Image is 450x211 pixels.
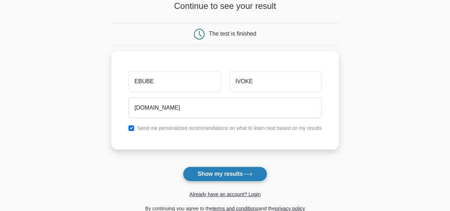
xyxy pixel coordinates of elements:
input: First name [128,71,221,92]
a: Already have an account? Login [189,191,260,197]
button: Show my results [183,167,267,181]
div: The test is finished [209,31,256,37]
input: Email [128,97,322,118]
input: Last name [229,71,322,92]
label: Send me personalized recommendations on what to learn next based on my results [137,125,322,131]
